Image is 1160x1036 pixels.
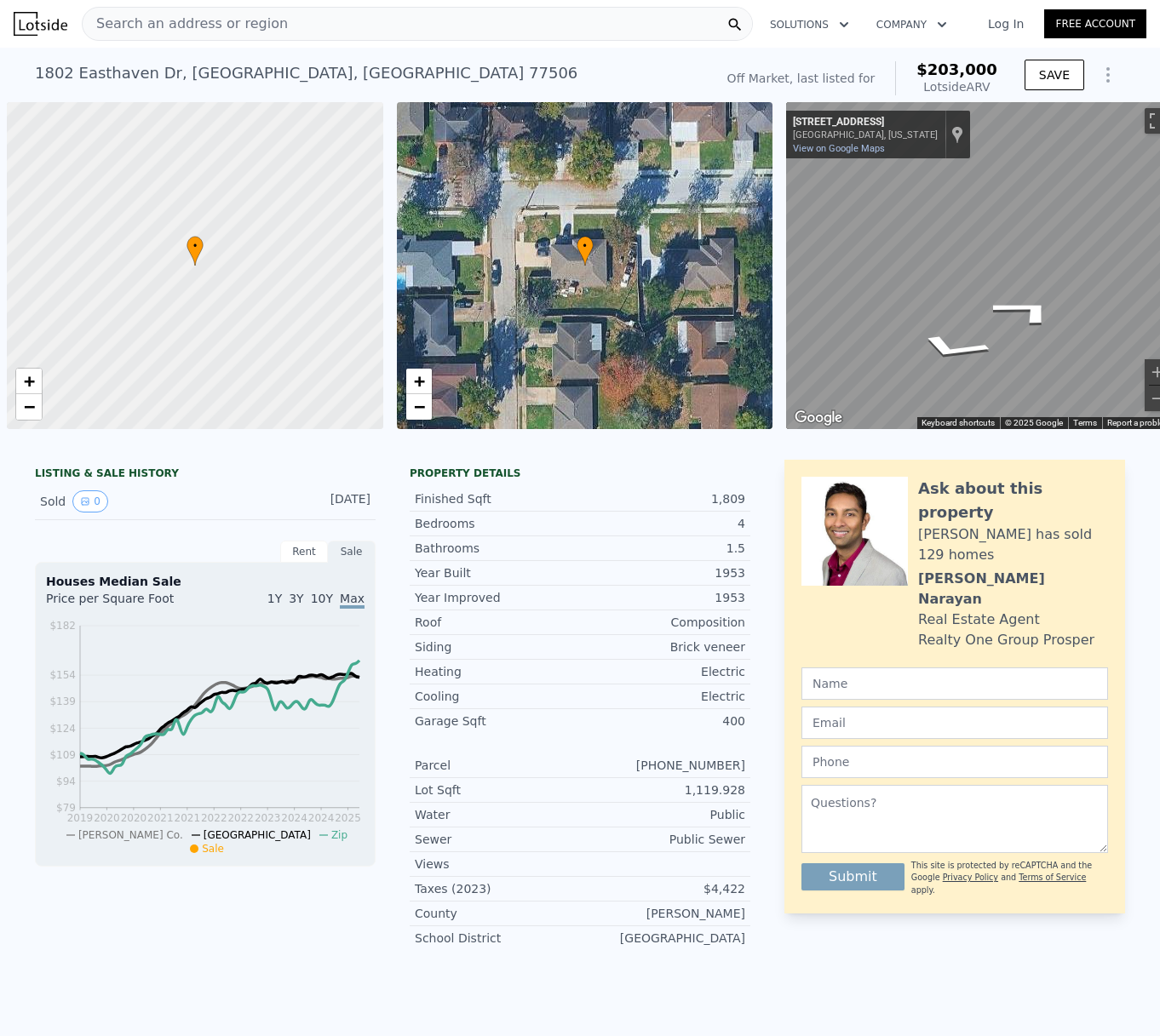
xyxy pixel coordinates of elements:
[415,905,580,922] div: County
[415,614,580,631] div: Roof
[35,61,577,85] div: 1802 Easthaven Dr , [GEOGRAPHIC_DATA] , [GEOGRAPHIC_DATA] 77506
[24,396,35,417] span: −
[72,490,108,512] button: View historical data
[580,930,745,947] div: [GEOGRAPHIC_DATA]
[1073,418,1097,427] a: Terms (opens in new tab)
[413,370,424,392] span: +
[580,905,745,922] div: [PERSON_NAME]
[580,540,745,557] div: 1.5
[415,880,580,897] div: Taxes (2023)
[415,490,580,507] div: Finished Sqft
[580,757,745,774] div: [PHONE_NUMBER]
[580,688,745,705] div: Electric
[415,856,580,873] div: Views
[415,540,580,557] div: Bathrooms
[415,515,580,532] div: Bedrooms
[580,831,745,848] div: Public Sewer
[415,930,580,947] div: School District
[727,70,876,87] div: Off Market, last listed for
[49,723,76,735] tspan: $124
[335,812,361,824] tspan: 2025
[1044,9,1146,38] a: Free Account
[918,524,1108,565] div: [PERSON_NAME] has sold 129 homes
[890,327,1016,368] path: Go North, Easthaven Dr
[793,116,938,129] div: [STREET_ADDRESS]
[56,776,76,787] tspan: $94
[295,490,370,512] div: [DATE]
[793,143,885,154] a: View on Google Maps
[201,812,227,824] tspan: 2022
[35,466,376,484] div: LISTING & SALE HISTORY
[227,812,254,824] tspan: 2022
[406,394,432,420] a: Zoom out
[918,477,1108,524] div: Ask about this property
[577,236,594,266] div: •
[580,490,745,507] div: 1,809
[49,695,76,707] tspan: $139
[415,688,580,705] div: Cooling
[328,541,376,563] div: Sale
[415,757,580,774] div: Parcel
[943,873,998,882] a: Privacy Policy
[918,610,1040,630] div: Real Estate Agent
[916,78,997,95] div: Lotside ARV
[311,592,333,605] span: 10Y
[121,812,147,824] tspan: 2020
[280,541,328,563] div: Rent
[308,812,335,824] tspan: 2024
[801,667,1108,700] input: Name
[580,589,745,606] div: 1953
[1025,60,1084,90] button: SAVE
[255,812,281,824] tspan: 2023
[78,829,183,841] span: [PERSON_NAME] Co.
[1091,58,1125,92] button: Show Options
[863,9,961,40] button: Company
[577,238,594,254] span: •
[580,781,745,798] div: 1,119.928
[580,515,745,532] div: 4
[801,863,904,890] button: Submit
[415,564,580,581] div: Year Built
[49,749,76,761] tspan: $109
[916,60,997,78] span: $203,000
[83,14,288,34] span: Search an address or region
[147,812,174,824] tspan: 2021
[415,663,580,680] div: Heating
[801,746,1108,778] input: Phone
[415,806,580,823] div: Water
[187,238,204,254] span: •
[24,370,35,392] span: +
[918,569,1108,610] div: [PERSON_NAME] Narayan
[56,802,76,814] tspan: $79
[14,12,67,36] img: Lotside
[46,590,205,617] div: Price per Square Foot
[580,713,745,730] div: 400
[49,620,76,632] tspan: $182
[580,638,745,655] div: Brick veneer
[406,369,432,394] a: Zoom in
[918,630,1094,650] div: Realty One Group Prosper
[175,812,201,824] tspan: 2021
[202,843,224,855] span: Sale
[580,564,745,581] div: 1953
[415,831,580,848] div: Sewer
[267,592,282,605] span: 1Y
[415,638,580,655] div: Siding
[67,812,94,824] tspan: 2019
[580,614,745,631] div: Composition
[580,880,745,897] div: $4,422
[16,369,42,394] a: Zoom in
[801,707,1108,739] input: Email
[49,669,76,681] tspan: $154
[1005,418,1063,427] span: © 2025 Google
[951,125,963,144] a: Show location on map
[413,396,424,417] span: −
[16,394,42,420] a: Zoom out
[415,713,580,730] div: Garage Sqft
[331,829,347,841] span: Zip
[1019,873,1086,882] a: Terms of Service
[204,829,311,841] span: [GEOGRAPHIC_DATA]
[415,781,580,798] div: Lot Sqft
[756,9,863,40] button: Solutions
[580,663,745,680] div: Electric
